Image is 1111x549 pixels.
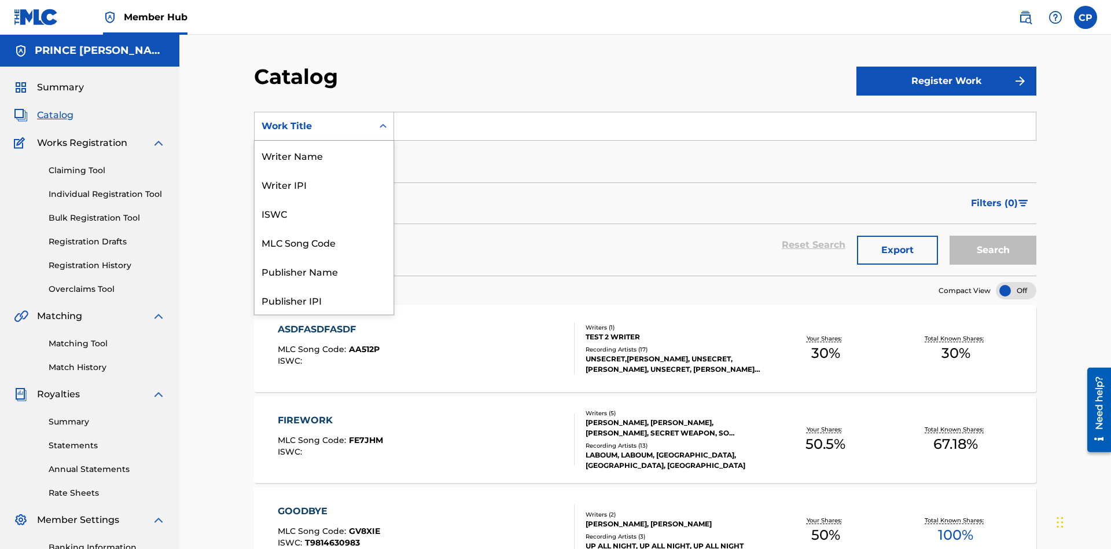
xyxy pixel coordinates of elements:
a: SummarySummary [14,80,84,94]
div: Recording Artists ( 3 ) [586,532,760,541]
span: Summary [37,80,84,94]
span: ISWC : [278,446,305,457]
span: ISWC : [278,537,305,548]
img: Member Settings [14,513,28,527]
img: Catalog [14,108,28,122]
div: [PERSON_NAME], [PERSON_NAME], [PERSON_NAME], SECRET WEAPON, SO [PERSON_NAME] [586,418,760,438]
a: Annual Statements [49,463,165,475]
span: Catalog [37,108,73,122]
a: Match History [49,361,165,374]
iframe: Chat Widget [1053,493,1111,549]
img: expand [152,136,165,150]
span: 50.5 % [805,434,845,455]
img: Summary [14,80,28,94]
span: 100 % [938,525,973,546]
a: ASDFASDFASDFMLC Song Code:AA512PISWC:Writers (1)TEST 2 WRITERRecording Artists (17)UNSECRET,[PERS... [254,305,1036,392]
span: MLC Song Code : [278,526,349,536]
div: Drag [1057,505,1064,540]
a: CatalogCatalog [14,108,73,122]
a: Bulk Registration Tool [49,212,165,224]
div: Help [1044,6,1067,29]
span: Works Registration [37,136,127,150]
span: 30 % [811,343,840,364]
div: Recording Artists ( 13 ) [586,441,760,450]
div: User Menu [1074,6,1097,29]
a: Individual Registration Tool [49,188,165,200]
p: Total Known Shares: [925,425,987,434]
span: Member Hub [124,10,187,24]
span: Member Settings [37,513,119,527]
span: T9814630983 [305,537,360,548]
img: Royalties [14,387,28,401]
span: MLC Song Code : [278,435,349,445]
span: ISWC : [278,356,305,366]
img: filter [1018,200,1028,207]
button: Filters (0) [964,189,1036,218]
span: 50 % [811,525,840,546]
form: Search Form [254,112,1036,276]
span: GV8XIE [349,526,380,536]
div: Work Title [262,119,366,133]
img: expand [152,513,165,527]
p: Your Shares: [807,516,845,525]
div: TEST 2 WRITER [586,332,760,342]
div: Writers ( 5 ) [586,409,760,418]
a: FIREWORKMLC Song Code:FE7JHMISWC:Writers (5)[PERSON_NAME], [PERSON_NAME], [PERSON_NAME], SECRET W... [254,396,1036,483]
span: Compact View [939,286,991,296]
button: Export [857,236,938,265]
div: Publisher IPI [255,286,393,314]
span: 30 % [941,343,970,364]
div: Writers ( 1 ) [586,323,760,332]
a: Statements [49,440,165,452]
img: Top Rightsholder [103,10,117,24]
img: expand [152,309,165,323]
p: Total Known Shares: [925,516,987,525]
img: expand [152,387,165,401]
a: Public Search [1014,6,1037,29]
div: MLC Song Code [255,228,393,257]
img: search [1018,10,1032,24]
img: MLC Logo [14,9,58,25]
p: Your Shares: [807,334,845,343]
img: help [1049,10,1062,24]
div: [PERSON_NAME], [PERSON_NAME] [586,519,760,529]
span: Royalties [37,387,80,401]
p: Total Known Shares: [925,334,987,343]
a: Summary [49,416,165,428]
img: Accounts [14,44,28,58]
div: Writer IPI [255,170,393,199]
div: FIREWORK [278,413,383,427]
img: Works Registration [14,136,29,150]
p: Your Shares: [807,425,845,434]
a: Registration History [49,259,165,272]
span: Filters ( 0 ) [971,196,1018,210]
span: AA512P [349,344,380,354]
div: Recording Artists ( 17 ) [586,345,760,354]
a: Overclaims Tool [49,283,165,295]
div: ISWC [255,199,393,228]
button: Register Work [856,67,1036,96]
span: FE7JHM [349,435,383,445]
div: Writers ( 2 ) [586,510,760,519]
a: Registration Drafts [49,236,165,248]
div: Publisher Name [255,257,393,286]
iframe: Resource Center [1079,363,1111,458]
a: Rate Sheets [49,487,165,499]
span: Matching [37,309,82,323]
img: Matching [14,309,28,323]
img: f7272a7cc735f4ea7f67.svg [1013,74,1027,88]
div: LABOUM, LABOUM, [GEOGRAPHIC_DATA], [GEOGRAPHIC_DATA], [GEOGRAPHIC_DATA] [586,450,760,471]
a: Claiming Tool [49,164,165,177]
div: Writer Name [255,141,393,170]
span: 67.18 % [933,434,978,455]
div: UNSECRET,[PERSON_NAME], UNSECRET, [PERSON_NAME], UNSECRET, [PERSON_NAME], UNSECRET|[PERSON_NAME],... [586,354,760,375]
div: ASDFASDFASDF [278,323,380,336]
h5: PRINCE MCTESTERSON [35,44,165,57]
a: Matching Tool [49,338,165,350]
span: MLC Song Code : [278,344,349,354]
h2: Catalog [254,64,344,90]
div: GOODBYE [278,504,380,518]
